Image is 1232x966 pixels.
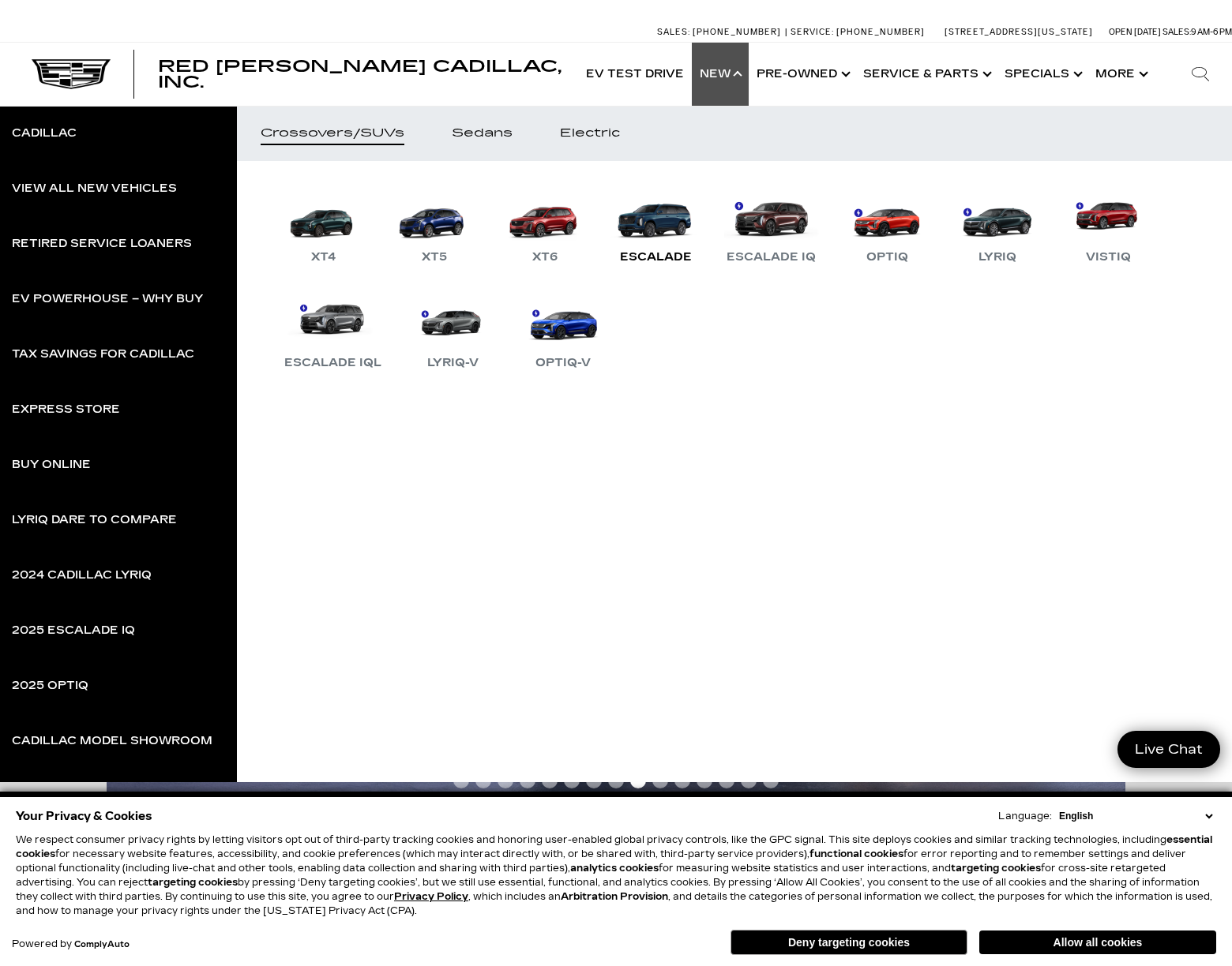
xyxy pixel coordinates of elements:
[394,891,468,902] u: Privacy Policy
[998,811,1052,821] div: Language:
[16,805,152,827] span: Your Privacy & Cookies
[74,940,130,949] a: ComplyAuto
[692,43,749,106] a: New
[1127,740,1211,758] span: Live Chat
[785,28,929,36] a: Service: [PHONE_NUMBER]
[428,106,536,161] a: Sedans
[387,185,482,267] a: XT5
[148,877,238,888] strong: targeting cookies
[657,27,690,37] span: Sales:
[1109,27,1161,37] span: Open [DATE]
[452,128,513,139] div: Sedans
[237,106,428,161] a: Crossovers/SUVs
[836,27,925,37] span: [PHONE_NUMBER]
[1163,27,1191,37] span: Sales:
[839,185,934,267] a: OPTIQ
[570,863,659,874] strong: analytics cookies
[276,290,389,373] a: Escalade IQL
[276,354,389,373] div: Escalade IQL
[32,59,111,89] img: Cadillac Dark Logo with Cadillac White Text
[12,294,203,305] div: EV Powerhouse – Why Buy
[12,404,120,415] div: Express Store
[12,459,91,470] div: Buy Online
[158,58,562,90] a: Red [PERSON_NAME] Cadillac, Inc.
[612,248,700,267] div: Escalade
[809,848,903,859] strong: functional cookies
[950,185,1045,267] a: LYRIQ
[951,863,1041,874] strong: targeting cookies
[693,27,781,37] span: [PHONE_NUMBER]
[1169,43,1232,106] div: Search
[405,290,500,373] a: LYRIQ-V
[608,185,703,267] a: Escalade
[1117,731,1220,768] a: Live Chat
[498,185,592,267] a: XT6
[657,28,785,36] a: Sales: [PHONE_NUMBER]
[524,248,565,267] div: XT6
[528,354,599,373] div: OPTIQ-V
[12,736,212,747] div: Cadillac Model Showroom
[560,128,620,139] div: Electric
[12,128,77,139] div: Cadillac
[1061,185,1155,267] a: VISTIQ
[516,290,610,373] a: OPTIQ-V
[858,248,916,267] div: OPTIQ
[1191,27,1232,37] span: 9 AM-6 PM
[536,106,644,161] a: Electric
[945,27,1093,37] a: [STREET_ADDRESS][US_STATE]
[791,27,834,37] span: Service:
[719,248,824,267] div: Escalade IQ
[419,354,486,373] div: LYRIQ-V
[12,570,152,581] div: 2024 Cadillac LYRIQ
[1087,43,1153,106] button: More
[261,128,404,139] div: Crossovers/SUVs
[414,248,455,267] div: XT5
[561,891,668,902] strong: Arbitration Provision
[12,939,130,949] div: Powered by
[997,43,1087,106] a: Specials
[12,680,88,691] div: 2025 OPTIQ
[158,57,562,92] span: Red [PERSON_NAME] Cadillac, Inc.
[12,349,194,360] div: Tax Savings for Cadillac
[749,43,855,106] a: Pre-Owned
[578,43,692,106] a: EV Test Drive
[971,248,1024,267] div: LYRIQ
[855,43,997,106] a: Service & Parts
[12,515,177,526] div: LYRIQ Dare to Compare
[276,185,371,267] a: XT4
[12,625,135,636] div: 2025 Escalade IQ
[12,238,192,249] div: Retired Service Loaners
[1055,809,1216,823] select: Language Select
[719,185,824,267] a: Escalade IQ
[979,930,1216,954] button: Allow all cookies
[1078,248,1139,267] div: VISTIQ
[12,183,177,194] div: View All New Vehicles
[731,930,967,955] button: Deny targeting cookies
[16,833,1216,918] p: We respect consumer privacy rights by letting visitors opt out of third-party tracking cookies an...
[303,248,344,267] div: XT4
